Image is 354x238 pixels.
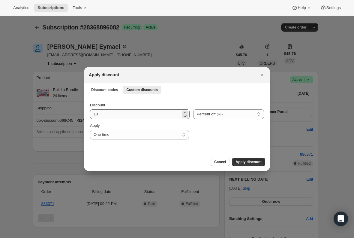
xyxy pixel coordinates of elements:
[326,5,341,10] span: Settings
[10,4,33,12] button: Analytics
[34,4,68,12] button: Subscriptions
[89,72,119,78] h2: Apply discount
[90,103,105,107] span: Discount
[37,5,64,10] span: Subscriptions
[298,5,306,10] span: Help
[84,96,270,153] div: Custom discounts
[232,158,265,166] button: Apply discount
[90,123,100,128] span: Apply
[126,87,158,92] span: Custom discounts
[13,5,29,10] span: Analytics
[235,160,262,164] span: Apply discount
[211,158,229,166] button: Cancel
[334,212,348,226] div: Open Intercom Messenger
[317,4,344,12] button: Settings
[258,71,266,79] button: Close
[123,86,161,94] button: Custom discounts
[288,4,315,12] button: Help
[91,87,118,92] span: Discount codes
[214,160,226,164] span: Cancel
[73,5,82,10] span: Tools
[69,4,91,12] button: Tools
[88,86,121,94] button: Discount codes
